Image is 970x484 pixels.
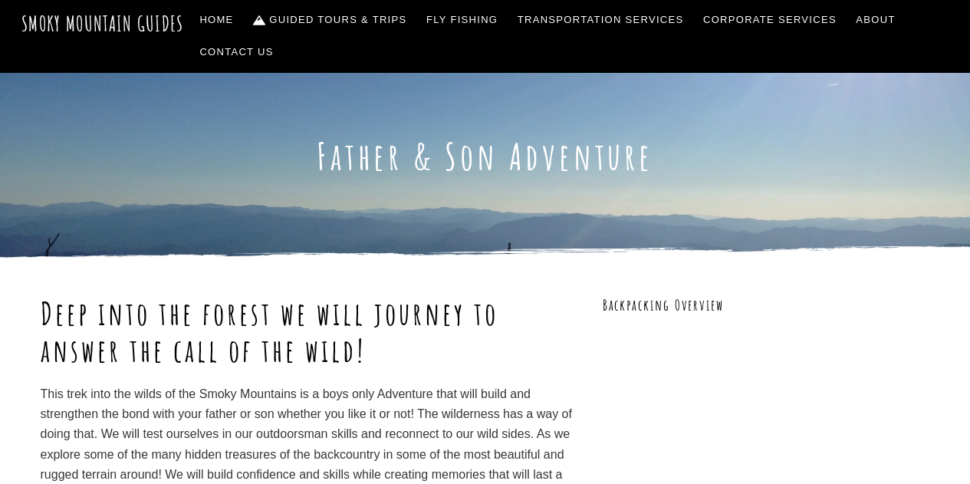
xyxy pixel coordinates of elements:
[41,295,574,369] h1: Deep into the forest we will journey to answer the call of the wild!
[697,4,843,36] a: Corporate Services
[194,36,280,68] a: Contact Us
[247,4,413,36] a: Guided Tours & Trips
[194,4,240,36] a: Home
[41,134,930,179] h1: Father & Son Adventure
[420,4,504,36] a: Fly Fishing
[21,11,184,36] a: Smoky Mountain Guides
[850,4,902,36] a: About
[603,295,930,316] h3: Backpacking Overview
[511,4,689,36] a: Transportation Services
